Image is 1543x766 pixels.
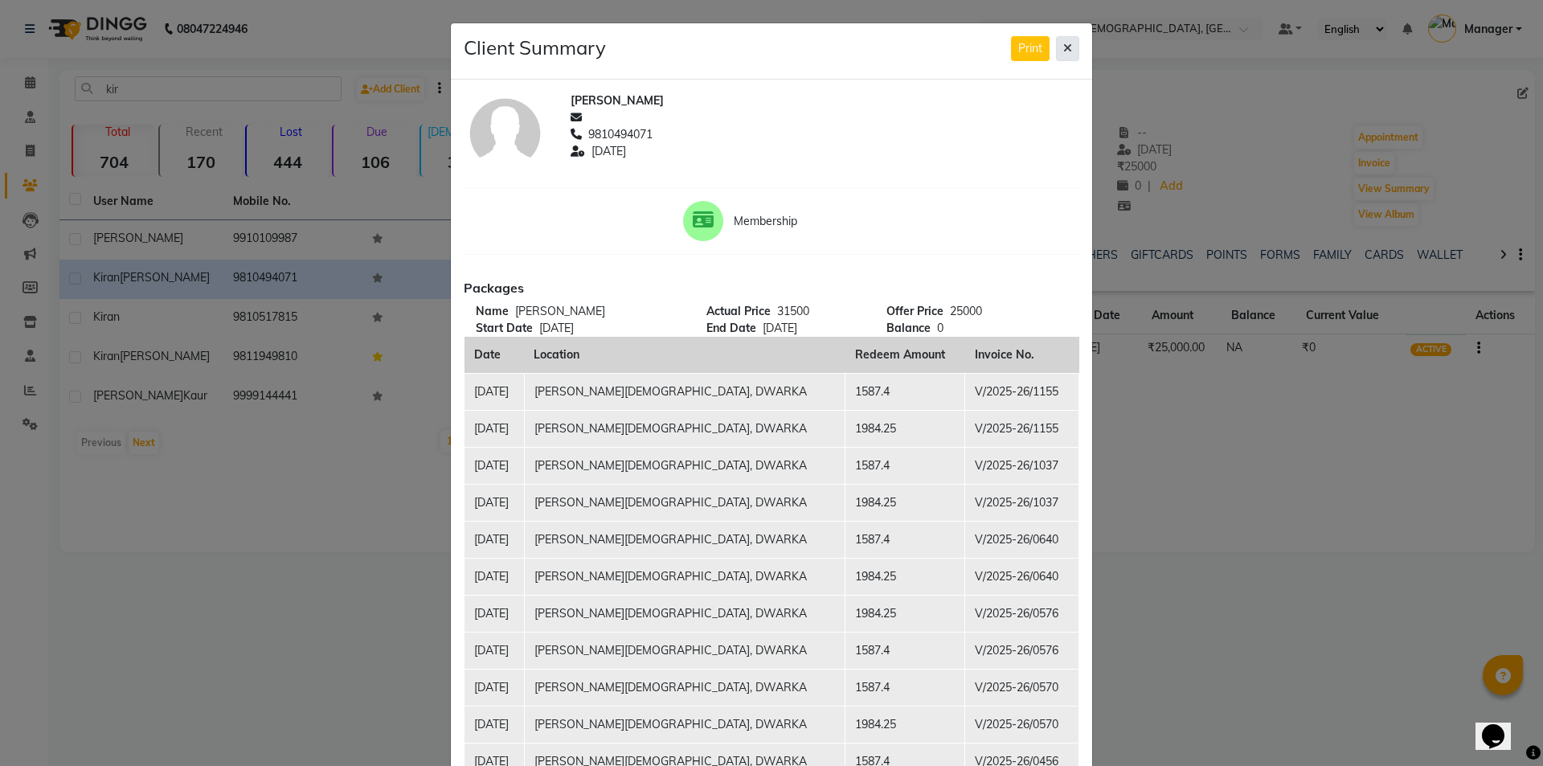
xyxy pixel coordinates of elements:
[763,321,797,335] span: [DATE]
[845,706,965,743] td: 1984.25
[734,213,860,230] span: Membership
[571,92,664,109] span: [PERSON_NAME]
[950,304,982,318] span: 25000
[777,304,809,318] span: 31500
[591,143,626,160] span: [DATE]
[465,484,525,521] td: [DATE]
[465,669,525,706] td: [DATE]
[937,321,943,335] span: 0
[965,632,1079,669] td: V/2025-26/0576
[965,706,1079,743] td: V/2025-26/0570
[965,521,1079,558] td: V/2025-26/0640
[465,337,525,374] th: Date
[965,410,1079,447] td: V/2025-26/1155
[524,632,845,669] td: [PERSON_NAME][DEMOGRAPHIC_DATA], DWARKA
[845,337,965,374] th: Redeem Amount
[706,303,771,320] span: Actual Price
[1475,702,1527,750] iframe: chat widget
[845,484,965,521] td: 1984.25
[515,304,605,318] span: [PERSON_NAME]
[965,484,1079,521] td: V/2025-26/1037
[524,706,845,743] td: [PERSON_NAME][DEMOGRAPHIC_DATA], DWARKA
[886,320,931,337] span: Balance
[524,337,845,374] th: Location
[465,632,525,669] td: [DATE]
[524,595,845,632] td: [PERSON_NAME][DEMOGRAPHIC_DATA], DWARKA
[465,595,525,632] td: [DATE]
[524,484,845,521] td: [PERSON_NAME][DEMOGRAPHIC_DATA], DWARKA
[524,669,845,706] td: [PERSON_NAME][DEMOGRAPHIC_DATA], DWARKA
[476,320,533,337] span: Start Date
[965,558,1079,595] td: V/2025-26/0640
[965,337,1079,374] th: Invoice No.
[845,595,965,632] td: 1984.25
[965,595,1079,632] td: V/2025-26/0576
[965,373,1079,410] td: V/2025-26/1155
[845,521,965,558] td: 1587.4
[465,447,525,484] td: [DATE]
[845,558,965,595] td: 1984.25
[524,410,845,447] td: [PERSON_NAME][DEMOGRAPHIC_DATA], DWARKA
[465,521,525,558] td: [DATE]
[965,447,1079,484] td: V/2025-26/1037
[845,447,965,484] td: 1587.4
[845,410,965,447] td: 1984.25
[965,669,1079,706] td: V/2025-26/0570
[464,36,606,59] h4: Client Summary
[464,281,1079,296] h6: Packages
[465,706,525,743] td: [DATE]
[706,320,756,337] span: End Date
[845,669,965,706] td: 1587.4
[524,373,845,410] td: [PERSON_NAME][DEMOGRAPHIC_DATA], DWARKA
[465,410,525,447] td: [DATE]
[539,321,574,335] span: [DATE]
[588,126,653,143] span: 9810494071
[476,303,509,320] span: Name
[845,632,965,669] td: 1587.4
[524,558,845,595] td: [PERSON_NAME][DEMOGRAPHIC_DATA], DWARKA
[465,373,525,410] td: [DATE]
[524,521,845,558] td: [PERSON_NAME][DEMOGRAPHIC_DATA], DWARKA
[465,558,525,595] td: [DATE]
[524,447,845,484] td: [PERSON_NAME][DEMOGRAPHIC_DATA], DWARKA
[886,303,943,320] span: Offer Price
[845,373,965,410] td: 1587.4
[1011,36,1050,61] button: Print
